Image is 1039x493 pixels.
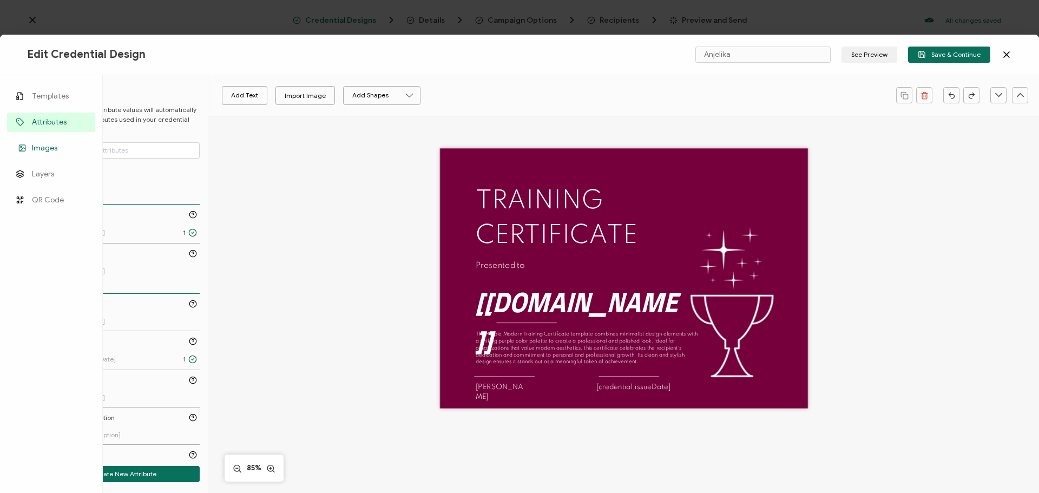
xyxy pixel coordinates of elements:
[596,383,670,391] pre: [credential.issueDate]
[918,50,981,58] span: Save & Continue
[49,210,197,238] a: Recipient Name [[DOMAIN_NAME]] 1
[7,139,95,158] a: Images
[49,413,197,439] a: Credential Desciption [credential.description]
[985,441,1039,493] iframe: To enrich screen reader interactions, please activate Accessibility in Grammarly extension settings
[343,86,420,105] button: Add Shapes
[7,190,95,210] a: QR Code
[285,86,326,105] div: Import Image
[7,87,95,106] a: Templates
[32,91,69,102] span: Templates
[49,337,197,364] a: Issue Date [credential.issueDate] 1
[27,48,146,61] span: Edit Credential Design
[49,86,200,94] h6: ATTRIBUTES
[49,299,197,325] a: Credential ID [[DOMAIN_NAME]]
[245,463,264,474] span: 85%
[222,86,267,105] button: Add Text
[841,47,897,63] button: See Preview
[476,331,699,364] pre: The Purple Modern Training Certificate template combines minimalist design elements with a striki...
[32,195,64,206] span: QR Code
[7,165,95,184] a: Layers
[49,466,200,482] button: Create New Attribute
[49,450,197,476] a: Expire Date [credential.expiredate]
[183,228,186,238] span: 1
[7,113,95,132] a: Attributes
[985,441,1039,493] div: Chat Widget
[32,117,67,128] span: Attributes
[475,291,678,356] pre: [[DOMAIN_NAME]]
[476,261,525,269] pre: Presented to
[49,105,200,134] p: The recipient's attribute values will automatically populate the attributes used in your credenti...
[49,249,197,275] a: Recipient E-Mail [[DOMAIN_NAME]]
[695,47,831,63] input: Name your certificate
[49,376,197,402] a: Credential Name [[DOMAIN_NAME]]
[32,169,54,180] span: Layers
[908,47,990,63] button: Save & Continue
[476,383,523,400] pre: [PERSON_NAME]
[32,143,57,154] span: Images
[49,142,200,159] input: Search for attributes
[476,188,637,248] pre: TRAINING CERTIFICATE
[183,354,186,364] span: 1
